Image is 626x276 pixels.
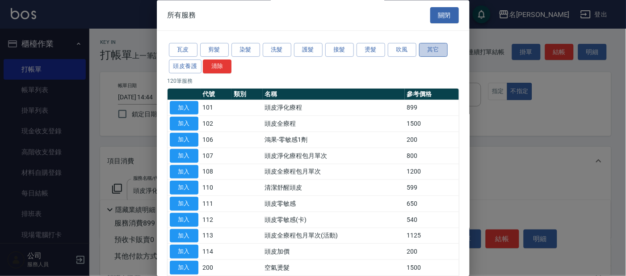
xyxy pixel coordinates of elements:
td: 頭皮全療程包月單次 [263,164,405,180]
td: 101 [201,100,232,116]
span: 所有服務 [168,11,196,20]
td: 頭皮淨化療程 [263,100,405,116]
td: 1200 [405,164,459,180]
td: 108 [201,164,232,180]
button: 染髮 [231,43,260,57]
td: 107 [201,148,232,164]
td: 599 [405,180,459,196]
td: 頭皮零敏感(卡) [263,212,405,228]
td: 102 [201,116,232,132]
button: 瓦皮 [169,43,197,57]
button: 其它 [419,43,448,57]
td: 650 [405,196,459,212]
button: 加入 [170,117,198,131]
td: 110 [201,180,232,196]
button: 加入 [170,165,198,179]
td: 頭皮全療程 [263,116,405,132]
button: 燙髮 [357,43,385,57]
td: 106 [201,132,232,148]
td: 112 [201,212,232,228]
button: 清除 [203,59,231,73]
th: 參考價格 [405,89,459,100]
td: 113 [201,228,232,244]
button: 加入 [170,229,198,243]
button: 護髮 [294,43,323,57]
td: 空氣燙髮 [263,260,405,276]
button: 加入 [170,261,198,275]
td: 頭皮加價 [263,244,405,260]
button: 加入 [170,213,198,227]
button: 加入 [170,149,198,163]
td: 頭皮全療程包月單次(活動) [263,228,405,244]
td: 鴻果-零敏感1劑 [263,132,405,148]
button: 加入 [170,101,198,115]
th: 類別 [231,89,263,100]
button: 頭皮養護 [169,59,202,73]
td: 1500 [405,260,459,276]
td: 200 [201,260,232,276]
td: 清潔舒醒頭皮 [263,180,405,196]
button: 洗髮 [263,43,291,57]
button: 接髮 [325,43,354,57]
td: 1125 [405,228,459,244]
td: 800 [405,148,459,164]
button: 吹風 [388,43,416,57]
button: 加入 [170,245,198,259]
button: 關閉 [430,7,459,24]
td: 200 [405,244,459,260]
td: 899 [405,100,459,116]
td: 1500 [405,116,459,132]
th: 代號 [201,89,232,100]
button: 加入 [170,197,198,211]
td: 540 [405,212,459,228]
p: 120 筆服務 [168,77,459,85]
td: 頭皮淨化療程包月單次 [263,148,405,164]
button: 加入 [170,133,198,147]
td: 200 [405,132,459,148]
button: 加入 [170,181,198,195]
th: 名稱 [263,89,405,100]
button: 剪髮 [200,43,229,57]
td: 114 [201,244,232,260]
td: 頭皮零敏感 [263,196,405,212]
td: 111 [201,196,232,212]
